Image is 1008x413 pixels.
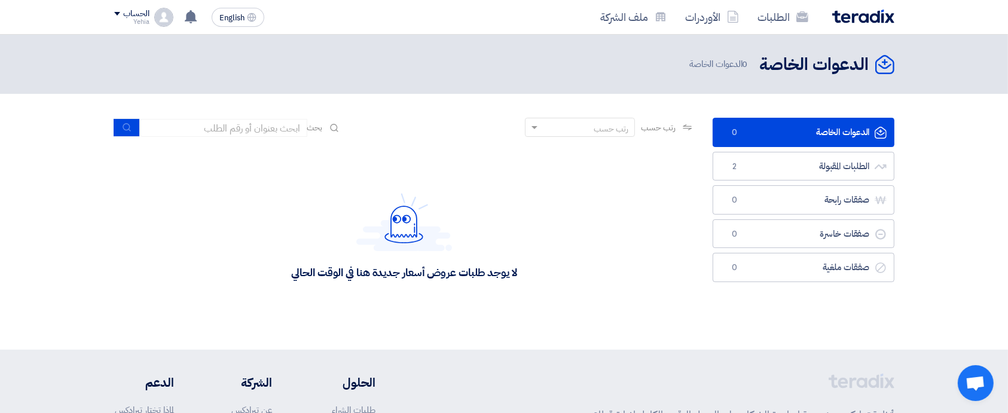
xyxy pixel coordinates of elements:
[356,193,452,251] img: Hello
[641,121,675,134] span: رتب حسب
[713,219,894,249] a: صفقات خاسرة0
[219,14,245,22] span: English
[728,194,742,206] span: 0
[594,123,628,135] div: رتب حسب
[728,127,742,139] span: 0
[291,265,517,279] div: لا يوجد طلبات عروض أسعار جديدة هنا في الوقت الحالي
[749,3,818,31] a: الطلبات
[140,119,307,137] input: ابحث بعنوان أو رقم الطلب
[760,53,869,77] h2: الدعوات الخاصة
[308,374,375,391] li: الحلول
[210,374,272,391] li: الشركة
[124,9,149,19] div: الحساب
[114,374,175,391] li: الدعم
[154,8,173,27] img: profile_test.png
[713,185,894,215] a: صفقات رابحة0
[728,262,742,274] span: 0
[114,19,149,25] div: Yehia
[212,8,264,27] button: English
[689,57,750,71] span: الدعوات الخاصة
[676,3,749,31] a: الأوردرات
[713,253,894,282] a: صفقات ملغية0
[958,365,994,401] div: Open chat
[728,228,742,240] span: 0
[591,3,676,31] a: ملف الشركة
[743,57,748,71] span: 0
[713,118,894,147] a: الدعوات الخاصة0
[713,152,894,181] a: الطلبات المقبولة2
[307,121,323,134] span: بحث
[832,10,894,23] img: Teradix logo
[728,161,742,173] span: 2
